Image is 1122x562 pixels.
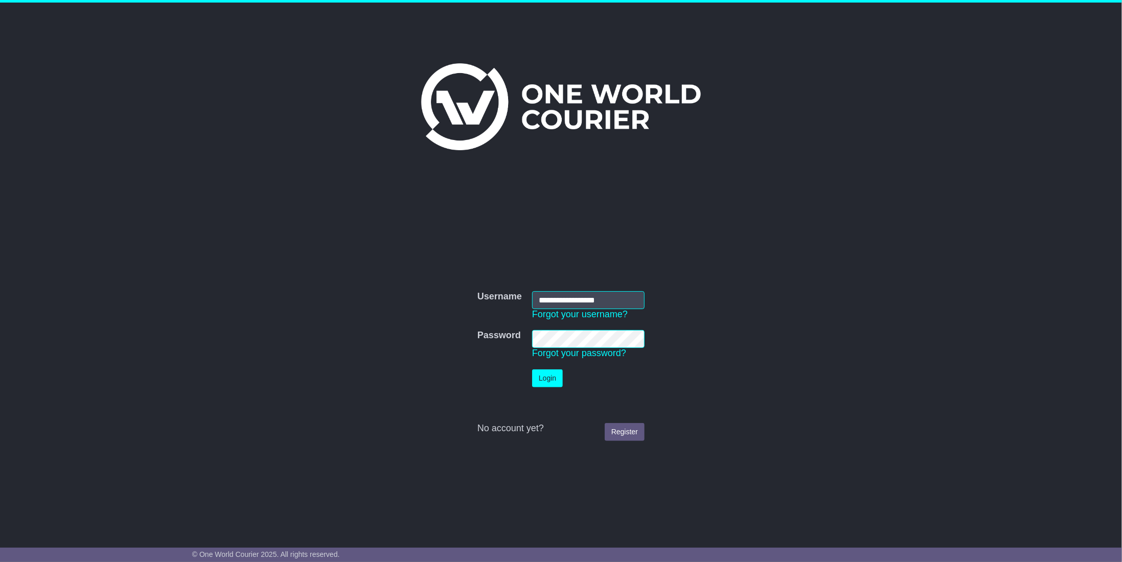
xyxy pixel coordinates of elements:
a: Forgot your password? [532,348,626,358]
div: No account yet? [477,423,645,434]
a: Forgot your username? [532,309,628,319]
button: Login [532,369,563,387]
label: Username [477,291,522,302]
img: One World [421,63,700,150]
span: © One World Courier 2025. All rights reserved. [192,550,340,558]
a: Register [605,423,645,441]
label: Password [477,330,521,341]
